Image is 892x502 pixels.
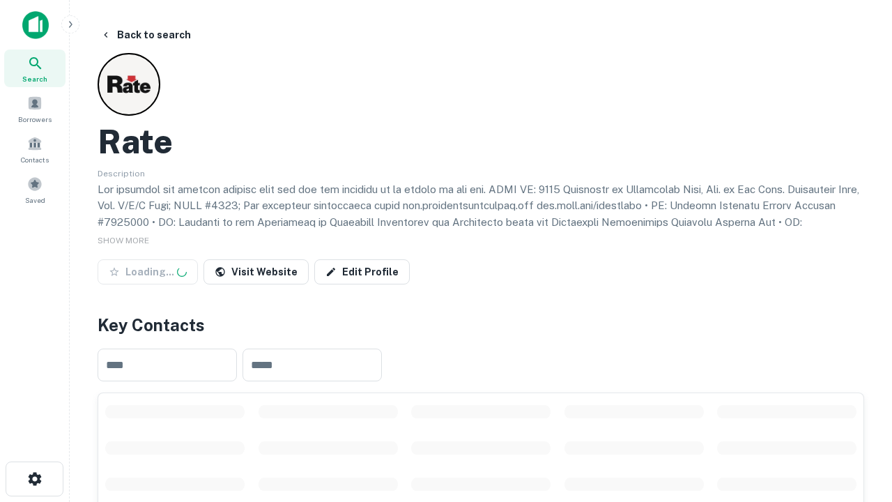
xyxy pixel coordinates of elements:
a: Search [4,50,66,87]
span: Search [22,73,47,84]
span: Contacts [21,154,49,165]
a: Visit Website [203,259,309,284]
iframe: Chat Widget [822,346,892,413]
a: Edit Profile [314,259,410,284]
span: SHOW MORE [98,236,149,245]
a: Saved [4,171,66,208]
h4: Key Contacts [98,312,864,337]
p: Lor ipsumdol sit ametcon adipisc elit sed doe tem incididu ut la etdolo ma ali eni. ADMI VE: 9115... [98,181,864,313]
span: Saved [25,195,45,206]
h2: Rate [98,121,173,162]
button: Back to search [95,22,197,47]
img: capitalize-icon.png [22,11,49,39]
a: Contacts [4,130,66,168]
span: Description [98,169,145,178]
span: Borrowers [18,114,52,125]
a: Borrowers [4,90,66,128]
